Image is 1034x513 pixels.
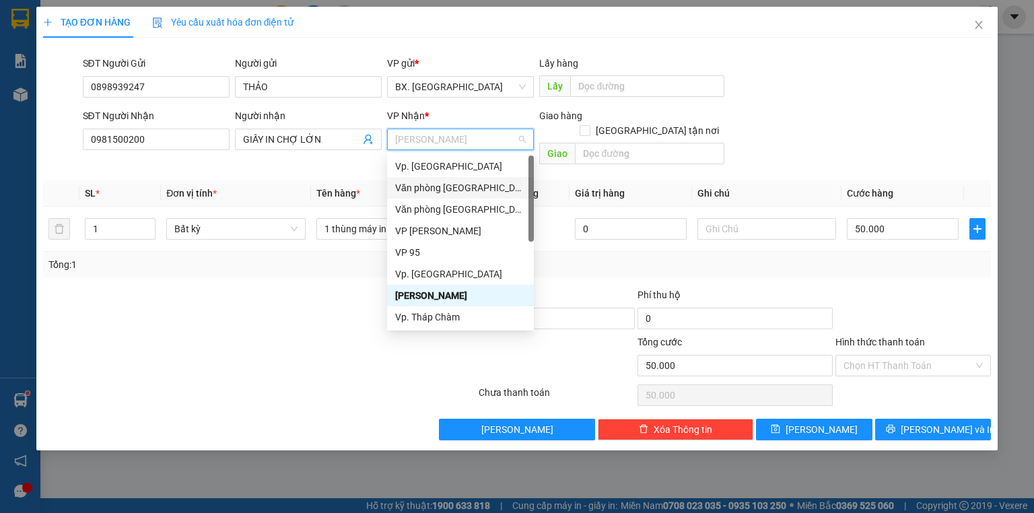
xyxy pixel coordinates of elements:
div: Vp. [GEOGRAPHIC_DATA] [395,159,526,174]
span: TẠO ĐƠN HÀNG [43,17,131,28]
button: Close [960,7,998,44]
div: Tổng: 1 [48,257,400,272]
span: SL [85,188,96,199]
div: VP [PERSON_NAME] [395,224,526,238]
span: close [973,20,984,30]
span: Cước hàng [847,188,893,199]
div: SĐT Người Gửi [83,56,230,71]
span: Xóa Thông tin [654,422,712,437]
button: printer[PERSON_NAME] và In [875,419,992,440]
div: Người nhận [235,108,382,123]
span: Lấy hàng [539,58,578,69]
span: save [771,424,780,435]
span: Giao [539,143,575,164]
span: [PERSON_NAME] và In [901,422,995,437]
label: Hình thức thanh toán [835,337,925,347]
div: Người gửi [235,56,382,71]
input: Dọc đường [570,75,724,97]
input: Ghi Chú [697,218,836,240]
span: printer [886,424,895,435]
span: user-add [363,134,374,145]
button: save[PERSON_NAME] [756,419,872,440]
button: delete [48,218,70,240]
div: Vp. [GEOGRAPHIC_DATA] [395,267,526,281]
span: Giá trị hàng [575,188,625,199]
span: Tổng cước [637,337,682,347]
input: VD: Bàn, Ghế [316,218,455,240]
span: An Dương Vương [395,129,526,149]
div: Chưa thanh toán [477,385,635,409]
th: Ghi chú [692,180,841,207]
span: [GEOGRAPHIC_DATA] tận nơi [590,123,724,138]
input: Dọc đường [575,143,724,164]
span: Giao hàng [539,110,582,121]
div: VP gửi [387,56,534,71]
span: Tên hàng [316,188,360,199]
div: VP Đức Trọng [387,220,534,242]
span: [PERSON_NAME] [481,422,553,437]
span: [PERSON_NAME] [786,422,858,437]
span: plus [43,18,53,27]
div: Phí thu hộ [637,287,833,308]
div: VP 95 [387,242,534,263]
div: Văn phòng Nha Trang [387,199,534,220]
span: BX. Ninh Sơn [395,77,526,97]
button: [PERSON_NAME] [439,419,594,440]
span: plus [970,224,985,234]
div: Vp. Phan Rang [387,156,534,177]
button: deleteXóa Thông tin [598,419,753,440]
div: [PERSON_NAME] [395,288,526,303]
div: Văn phòng [GEOGRAPHIC_DATA] [395,180,526,195]
div: Văn phòng Tân Phú [387,177,534,199]
span: delete [639,424,648,435]
img: icon [152,18,163,28]
div: Vp. Tháp Chàm [387,306,534,328]
div: Vp. Tháp Chàm [395,310,526,324]
span: Lấy [539,75,570,97]
span: Đơn vị tính [166,188,217,199]
span: VP Nhận [387,110,425,121]
div: SĐT Người Nhận [83,108,230,123]
div: VP 95 [395,245,526,260]
input: 0 [575,218,687,240]
div: Văn phòng [GEOGRAPHIC_DATA] [395,202,526,217]
button: plus [969,218,986,240]
span: Yêu cầu xuất hóa đơn điện tử [152,17,294,28]
div: Vp. Đà Lạt [387,263,534,285]
span: Bất kỳ [174,219,297,239]
div: An Dương Vương [387,285,534,306]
